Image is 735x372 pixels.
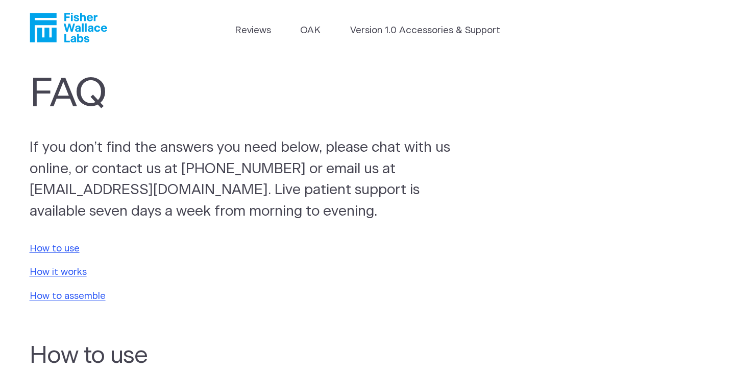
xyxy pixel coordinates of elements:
a: How it works [30,267,87,277]
a: Version 1.0 Accessories & Support [350,24,500,38]
a: OAK [300,24,321,38]
a: How to assemble [30,291,106,301]
h1: FAQ [30,71,454,118]
p: If you don’t find the answers you need below, please chat with us online, or contact us at [PHONE... [30,137,476,223]
a: Reviews [235,24,271,38]
a: How to use [30,244,80,253]
a: Fisher Wallace [30,13,107,42]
